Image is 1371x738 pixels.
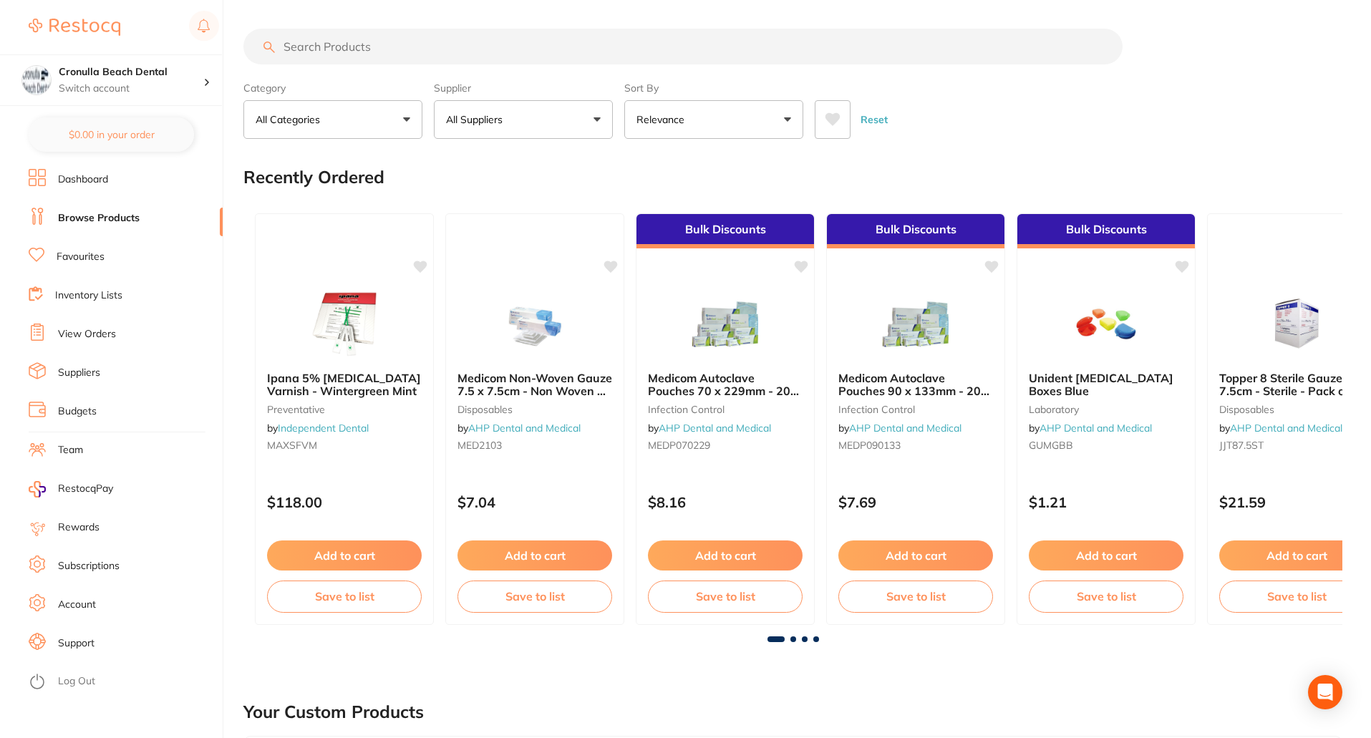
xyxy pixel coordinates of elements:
[434,82,613,94] label: Supplier
[468,422,581,434] a: AHP Dental and Medical
[1029,404,1183,415] small: laboratory
[59,82,203,96] p: Switch account
[267,422,369,434] span: by
[58,636,95,651] a: Support
[58,559,120,573] a: Subscriptions
[636,214,814,248] div: Bulk Discounts
[57,250,105,264] a: Favourites
[29,19,120,36] img: Restocq Logo
[58,404,97,419] a: Budgets
[1060,288,1153,360] img: Unident Retainer Boxes Blue
[256,112,326,127] p: All Categories
[243,100,422,139] button: All Categories
[624,100,803,139] button: Relevance
[29,481,46,497] img: RestocqPay
[1029,581,1183,612] button: Save to list
[1029,422,1152,434] span: by
[298,288,391,360] img: Ipana 5% Sodium Fluoride Varnish - Wintergreen Mint
[58,366,100,380] a: Suppliers
[457,404,612,415] small: disposables
[648,404,803,415] small: infection control
[1250,288,1343,360] img: Topper 8 Sterile Gauze 7.5 x 7.5cm - Sterile - Pack of 50
[58,211,140,225] a: Browse Products
[243,167,384,188] h2: Recently Ordered
[648,372,803,398] b: Medicom Autoclave Pouches 70 x 229mm - 200 per box
[58,674,95,689] a: Log Out
[243,29,1123,64] input: Search Products
[1029,372,1183,398] b: Unident Retainer Boxes Blue
[648,540,803,571] button: Add to cart
[29,481,113,497] a: RestocqPay
[838,404,993,415] small: infection control
[457,422,581,434] span: by
[267,404,422,415] small: preventative
[243,702,424,722] h2: Your Custom Products
[29,117,194,152] button: $0.00 in your order
[856,100,892,139] button: Reset
[457,540,612,571] button: Add to cart
[457,372,612,398] b: Medicom Non-Woven Gauze 7.5 x 7.5cm - Non Woven 4 Ply
[869,288,962,360] img: Medicom Autoclave Pouches 90 x 133mm - 200 per box
[1219,422,1342,434] span: by
[267,581,422,612] button: Save to list
[29,11,120,44] a: Restocq Logo
[58,598,96,612] a: Account
[58,482,113,496] span: RestocqPay
[59,65,203,79] h4: Cronulla Beach Dental
[267,440,422,451] small: MAXSFVM
[1029,440,1183,451] small: GUMGBB
[659,422,771,434] a: AHP Dental and Medical
[55,288,122,303] a: Inventory Lists
[58,173,108,187] a: Dashboard
[838,440,993,451] small: MEDP090133
[446,112,508,127] p: All Suppliers
[58,443,83,457] a: Team
[434,100,613,139] button: All Suppliers
[648,581,803,612] button: Save to list
[838,581,993,612] button: Save to list
[648,494,803,510] p: $8.16
[1029,540,1183,571] button: Add to cart
[278,422,369,434] a: Independent Dental
[624,82,803,94] label: Sort By
[457,440,612,451] small: MED2103
[838,540,993,571] button: Add to cart
[1230,422,1342,434] a: AHP Dental and Medical
[648,422,771,434] span: by
[29,671,218,694] button: Log Out
[1308,675,1342,709] div: Open Intercom Messenger
[827,214,1004,248] div: Bulk Discounts
[838,372,993,398] b: Medicom Autoclave Pouches 90 x 133mm - 200 per box
[838,422,961,434] span: by
[267,494,422,510] p: $118.00
[1040,422,1152,434] a: AHP Dental and Medical
[267,540,422,571] button: Add to cart
[58,327,116,341] a: View Orders
[1029,494,1183,510] p: $1.21
[457,581,612,612] button: Save to list
[679,288,772,360] img: Medicom Autoclave Pouches 70 x 229mm - 200 per box
[58,520,100,535] a: Rewards
[457,494,612,510] p: $7.04
[648,440,803,451] small: MEDP070229
[488,288,581,360] img: Medicom Non-Woven Gauze 7.5 x 7.5cm - Non Woven 4 Ply
[22,66,51,94] img: Cronulla Beach Dental
[1017,214,1195,248] div: Bulk Discounts
[849,422,961,434] a: AHP Dental and Medical
[636,112,690,127] p: Relevance
[243,82,422,94] label: Category
[267,372,422,398] b: Ipana 5% Sodium Fluoride Varnish - Wintergreen Mint
[838,494,993,510] p: $7.69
